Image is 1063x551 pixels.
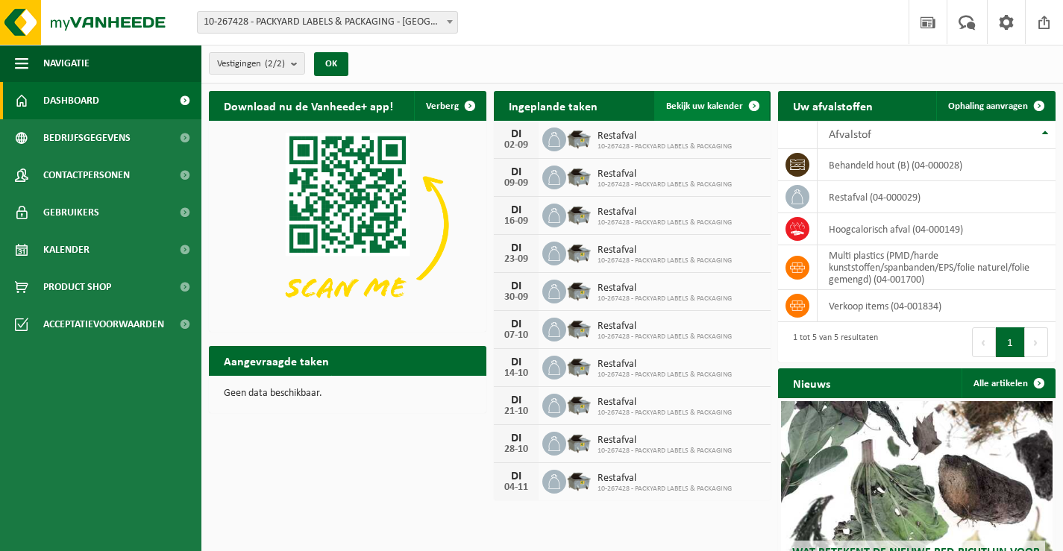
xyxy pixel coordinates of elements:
[224,388,471,399] p: Geen data beschikbaar.
[598,359,732,371] span: Restafval
[598,256,732,265] span: 10-267428 - PACKYARD LABELS & PACKAGING
[501,406,531,417] div: 21-10
[778,91,888,120] h2: Uw afvalstoffen
[818,245,1056,290] td: multi plastics (PMD/harde kunststoffen/spanbanden/EPS/folie naturel/folie gemengd) (04-001700)
[43,231,90,268] span: Kalender
[501,444,531,455] div: 28-10
[217,53,285,75] span: Vestigingen
[501,280,531,292] div: DI
[566,277,592,303] img: WB-5000-GAL-GY-01
[936,91,1054,121] a: Ophaling aanvragen
[598,245,732,256] span: Restafval
[265,59,285,69] count: (2/2)
[598,485,732,494] span: 10-267428 - PACKYARD LABELS & PACKAGING
[598,397,732,409] span: Restafval
[598,409,732,418] span: 10-267428 - PACKYARD LABELS & PACKAGING
[501,432,531,444] div: DI
[972,327,996,357] button: Previous
[786,326,878,359] div: 1 tot 5 van 5 resultaten
[566,163,592,189] img: WB-5000-GAL-GY-01
[197,11,458,34] span: 10-267428 - PACKYARD LABELS & PACKAGING - NAZARETH
[598,333,732,341] span: 10-267428 - PACKYARD LABELS & PACKAGING
[209,91,408,120] h2: Download nu de Vanheede+ app!
[314,52,348,76] button: OK
[818,181,1056,213] td: restafval (04-000029)
[494,91,612,120] h2: Ingeplande taken
[501,470,531,482] div: DI
[566,391,592,417] img: WB-5000-GAL-GY-01
[501,128,531,140] div: DI
[426,101,459,111] span: Verberg
[501,204,531,216] div: DI
[598,295,732,303] span: 10-267428 - PACKYARD LABELS & PACKAGING
[598,207,732,218] span: Restafval
[501,140,531,151] div: 02-09
[43,45,90,82] span: Navigatie
[566,429,592,455] img: WB-5000-GAL-GY-01
[598,283,732,295] span: Restafval
[209,346,344,375] h2: Aangevraagde taken
[501,216,531,227] div: 16-09
[566,353,592,379] img: WB-5000-GAL-GY-01
[666,101,743,111] span: Bekijk uw kalender
[43,268,111,306] span: Product Shop
[501,368,531,379] div: 14-10
[414,91,485,121] button: Verberg
[501,166,531,178] div: DI
[1025,327,1048,357] button: Next
[501,292,531,303] div: 30-09
[566,467,592,493] img: WB-5000-GAL-GY-01
[598,435,732,447] span: Restafval
[501,356,531,368] div: DI
[209,52,305,75] button: Vestigingen(2/2)
[501,242,531,254] div: DI
[598,371,732,380] span: 10-267428 - PACKYARD LABELS & PACKAGING
[818,213,1056,245] td: hoogcalorisch afval (04-000149)
[43,306,164,343] span: Acceptatievoorwaarden
[654,91,769,121] a: Bekijk uw kalender
[566,315,592,341] img: WB-5000-GAL-GY-01
[566,239,592,265] img: WB-5000-GAL-GY-01
[566,201,592,227] img: WB-5000-GAL-GY-01
[778,368,845,397] h2: Nieuws
[598,180,732,189] span: 10-267428 - PACKYARD LABELS & PACKAGING
[598,473,732,485] span: Restafval
[996,327,1025,357] button: 1
[501,482,531,493] div: 04-11
[566,125,592,151] img: WB-5000-GAL-GY-01
[198,12,457,33] span: 10-267428 - PACKYARD LABELS & PACKAGING - NAZARETH
[501,330,531,341] div: 07-10
[598,130,732,142] span: Restafval
[598,169,732,180] span: Restafval
[818,290,1056,322] td: verkoop items (04-001834)
[43,119,131,157] span: Bedrijfsgegevens
[598,218,732,227] span: 10-267428 - PACKYARD LABELS & PACKAGING
[43,194,99,231] span: Gebruikers
[501,254,531,265] div: 23-09
[962,368,1054,398] a: Alle artikelen
[43,157,130,194] span: Contactpersonen
[829,129,871,141] span: Afvalstof
[598,447,732,456] span: 10-267428 - PACKYARD LABELS & PACKAGING
[598,142,732,151] span: 10-267428 - PACKYARD LABELS & PACKAGING
[43,82,99,119] span: Dashboard
[501,394,531,406] div: DI
[209,121,486,329] img: Download de VHEPlus App
[501,318,531,330] div: DI
[501,178,531,189] div: 09-09
[598,321,732,333] span: Restafval
[948,101,1028,111] span: Ophaling aanvragen
[818,149,1056,181] td: behandeld hout (B) (04-000028)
